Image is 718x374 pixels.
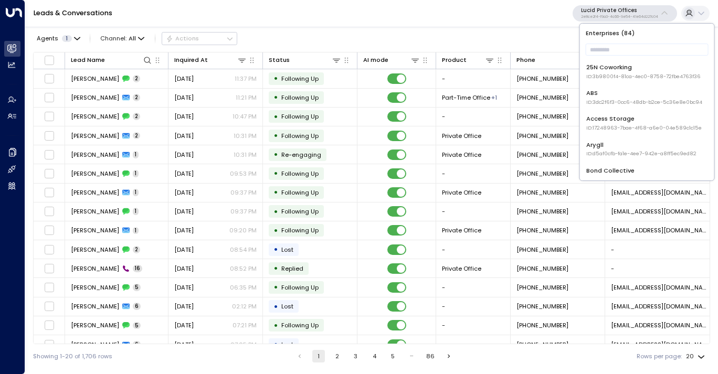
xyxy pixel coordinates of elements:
[331,350,343,362] button: Go to page 2
[281,74,319,83] span: Following Up
[281,93,319,102] span: Following Up
[71,188,119,197] span: Colin Sunderland
[442,151,481,159] span: Private Office
[516,245,568,254] span: +12143342755
[442,264,481,273] span: Private Office
[133,208,139,215] span: 1
[71,207,119,216] span: David Bardsley
[281,245,293,254] span: Lost
[586,124,702,132] span: ID: 17248963-7bae-4f68-a6e0-04e589c1c15e
[133,246,140,253] span: 2
[436,108,511,126] td: -
[516,112,568,121] span: +14087094239
[174,188,194,197] span: Aug 15, 2025
[293,350,456,362] nav: pagination navigation
[230,283,257,292] p: 06:35 PM
[573,5,677,22] button: Lucid Private Offices2e8ce2f4-f9a3-4c66-9e54-41e64d227c04
[442,55,467,65] div: Product
[71,55,105,65] div: Lead Name
[44,320,55,330] span: Toggle select row
[611,188,712,197] span: colinsunderland@gmail.com
[71,264,119,273] span: Flip Howard
[71,112,119,121] span: Anupama Maruvada
[611,283,712,292] span: mohammed777@hotmail.com
[605,240,718,259] td: -
[44,282,55,293] span: Toggle select row
[230,245,257,254] p: 08:54 PM
[637,352,682,361] label: Rows per page:
[581,7,658,14] p: Lucid Private Offices
[62,35,72,42] span: 1
[583,27,711,39] p: Enterprises ( 84 )
[586,73,701,80] span: ID: 3b9800f4-81ca-4ec0-8758-72fbe4763f36
[611,207,712,216] span: bardsl1972@gmail.com
[491,93,497,102] div: Private Office
[442,93,490,102] span: Part-Time Office
[133,341,141,348] span: 6
[230,188,257,197] p: 09:37 PM
[281,207,319,216] span: Following Up
[436,202,511,221] td: -
[586,99,702,106] span: ID: 3dc2f6f3-0cc6-48db-b2ce-5c36e8e0bc94
[44,73,55,84] span: Toggle select row
[133,189,139,196] span: 1
[174,55,247,65] div: Inquired At
[516,283,568,292] span: +18326700900
[44,301,55,312] span: Toggle select row
[516,55,535,65] div: Phone
[516,321,568,329] span: +13015036145
[71,302,119,311] span: Mohammed
[611,302,712,311] span: mohammed777@hotmail.com
[350,350,362,362] button: Go to page 3
[273,205,278,219] div: •
[586,63,701,80] div: 25N Coworking
[133,151,139,158] span: 1
[611,226,712,234] span: bardsl1972@gmail.com
[516,207,568,216] span: +14378818577
[269,55,341,65] div: Status
[443,350,456,362] button: Go to next page
[281,283,319,292] span: Following Up
[281,132,319,140] span: Following Up
[281,188,319,197] span: Following Up
[133,303,141,310] span: 6
[162,32,237,45] div: Button group with a nested menu
[516,151,568,159] span: +14087094239
[44,263,55,274] span: Toggle select row
[133,113,140,120] span: 2
[436,164,511,183] td: -
[44,168,55,179] span: Toggle select row
[71,169,119,178] span: Colin Sunderland
[269,55,290,65] div: Status
[34,8,112,17] a: Leads & Conversations
[281,151,321,159] span: Trigger
[230,169,257,178] p: 09:53 PM
[586,89,702,106] div: ABS
[436,297,511,316] td: -
[586,176,708,184] span: ID: e5c8f306-7b86-487b-8d28-d066bc04964e
[133,284,141,291] span: 5
[273,185,278,199] div: •
[235,74,257,83] p: 11:37 PM
[516,74,568,83] span: +523333250165
[611,340,712,349] span: mvillagran@tekvizion.com
[174,93,194,102] span: Aug 14, 2025
[387,350,399,362] button: Go to page 5
[436,278,511,296] td: -
[436,335,511,354] td: -
[44,339,55,350] span: Toggle select row
[273,280,278,294] div: •
[129,35,136,42] span: All
[174,340,194,349] span: Jul 22, 2025
[133,170,139,177] span: 1
[233,112,257,121] p: 10:47 PM
[133,227,139,234] span: 1
[97,33,148,44] button: Channel:All
[33,33,83,44] button: Agents1
[442,55,494,65] div: Product
[174,321,194,329] span: Jul 22, 2025
[174,245,194,254] span: Aug 14, 2025
[174,132,194,140] span: Aug 14, 2025
[273,147,278,162] div: •
[442,188,481,197] span: Private Office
